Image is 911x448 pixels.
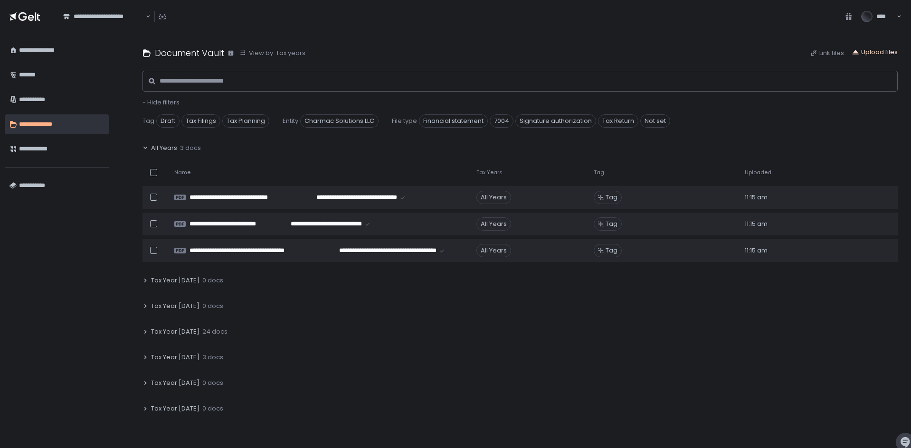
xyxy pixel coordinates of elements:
[142,98,180,107] button: - Hide filters
[151,144,177,152] span: All Years
[745,220,768,228] span: 11:15 am
[606,246,617,255] span: Tag
[202,327,228,336] span: 24 docs
[476,191,511,204] div: All Years
[202,353,223,362] span: 3 docs
[640,114,670,128] span: Not set
[202,302,223,310] span: 0 docs
[202,404,223,413] span: 0 docs
[745,193,768,202] span: 11:15 am
[174,169,190,176] span: Name
[222,114,269,128] span: Tax Planning
[144,12,145,21] input: Search for option
[151,404,199,413] span: Tax Year [DATE]
[283,117,298,125] span: Entity
[606,220,617,228] span: Tag
[745,169,771,176] span: Uploaded
[392,117,417,125] span: File type
[151,353,199,362] span: Tax Year [DATE]
[180,144,201,152] span: 3 docs
[598,114,638,128] span: Tax Return
[476,217,511,231] div: All Years
[151,302,199,310] span: Tax Year [DATE]
[515,114,596,128] span: Signature authorization
[810,49,844,57] button: Link files
[202,276,223,285] span: 0 docs
[606,193,617,202] span: Tag
[181,114,220,128] span: Tax Filings
[151,327,199,336] span: Tax Year [DATE]
[239,49,305,57] button: View by: Tax years
[151,276,199,285] span: Tax Year [DATE]
[745,246,768,255] span: 11:15 am
[202,379,223,387] span: 0 docs
[151,379,199,387] span: Tax Year [DATE]
[419,114,488,128] span: Financial statement
[594,169,604,176] span: Tag
[142,117,154,125] span: Tag
[57,7,151,27] div: Search for option
[852,48,898,56] button: Upload files
[490,114,513,128] span: 7004
[155,47,224,59] h1: Document Vault
[476,169,503,176] span: Tax Years
[300,114,379,128] span: Charmac Solutions LLC
[156,114,180,128] span: Draft
[476,244,511,257] div: All Years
